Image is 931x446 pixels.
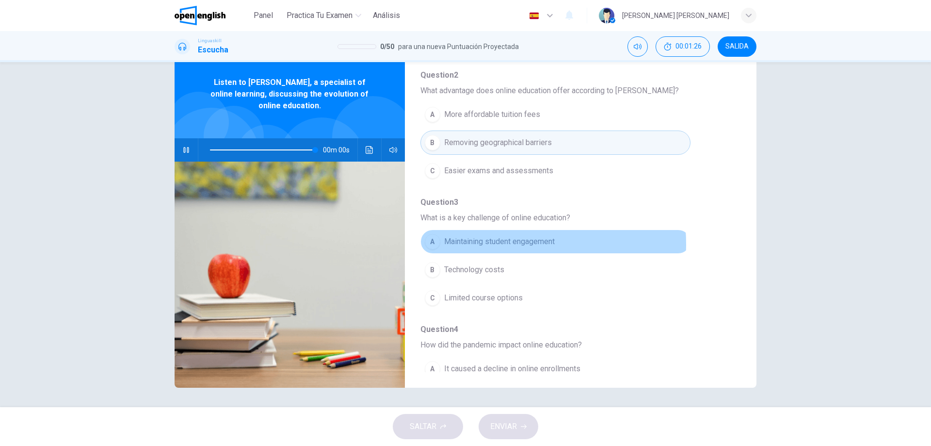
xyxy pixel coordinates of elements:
[420,258,690,282] button: BTechnology costs
[380,41,394,52] span: 0 / 50
[444,292,523,304] span: Limited course options
[254,10,273,21] span: Panel
[398,41,519,52] span: para una nueva Puntuación Proyectada
[420,324,725,335] span: Question 4
[425,163,440,179] div: C
[627,36,648,57] div: Silenciar
[175,6,248,25] a: OpenEnglish logo
[323,138,357,162] span: 00m 00s
[425,234,440,249] div: A
[420,357,690,381] button: AIt caused a decline in online enrollments
[528,12,540,19] img: es
[287,10,353,21] span: Practica tu examen
[198,44,228,56] h1: Escucha
[444,264,504,276] span: Technology costs
[444,109,540,120] span: More affordable tuition fees
[420,69,725,81] span: Question 2
[362,138,377,162] button: Haz clic para ver la transcripción del audio
[444,165,553,177] span: Easier exams and assessments
[373,10,400,21] span: Análisis
[198,37,222,44] span: Linguaskill
[656,36,710,57] div: Ocultar
[420,230,690,254] button: AMaintaining student engagement
[444,236,555,248] span: Maintaining student engagement
[206,77,373,112] span: Listen to [PERSON_NAME], a specialist of online learning, discussing the evolution of online educ...
[420,131,690,155] button: BRemoving geographical barriers
[444,137,552,149] span: Removing geographical barriers
[599,8,614,23] img: Profile picture
[248,7,279,24] button: Panel
[425,262,440,278] div: B
[420,286,690,310] button: CLimited course options
[420,212,725,224] span: What is a key challenge of online education?
[420,159,690,183] button: CEasier exams and assessments
[622,10,729,21] div: [PERSON_NAME] [PERSON_NAME]
[425,290,440,306] div: C
[420,102,690,127] button: AMore affordable tuition fees
[425,107,440,122] div: A
[444,363,580,375] span: It caused a decline in online enrollments
[718,36,756,57] button: SALIDA
[425,135,440,150] div: B
[175,162,405,388] img: Listen to Emma Johnson, a specialist of online learning, discussing the evolution of online educa...
[425,361,440,377] div: A
[725,43,749,50] span: SALIDA
[420,197,725,208] span: Question 3
[656,36,710,57] button: 00:01:26
[420,85,725,97] span: What advantage does online education offer according to [PERSON_NAME]?
[283,7,365,24] button: Practica tu examen
[675,43,702,50] span: 00:01:26
[420,339,725,351] span: How did the pandemic impact online education?
[369,7,404,24] button: Análisis
[175,6,225,25] img: OpenEnglish logo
